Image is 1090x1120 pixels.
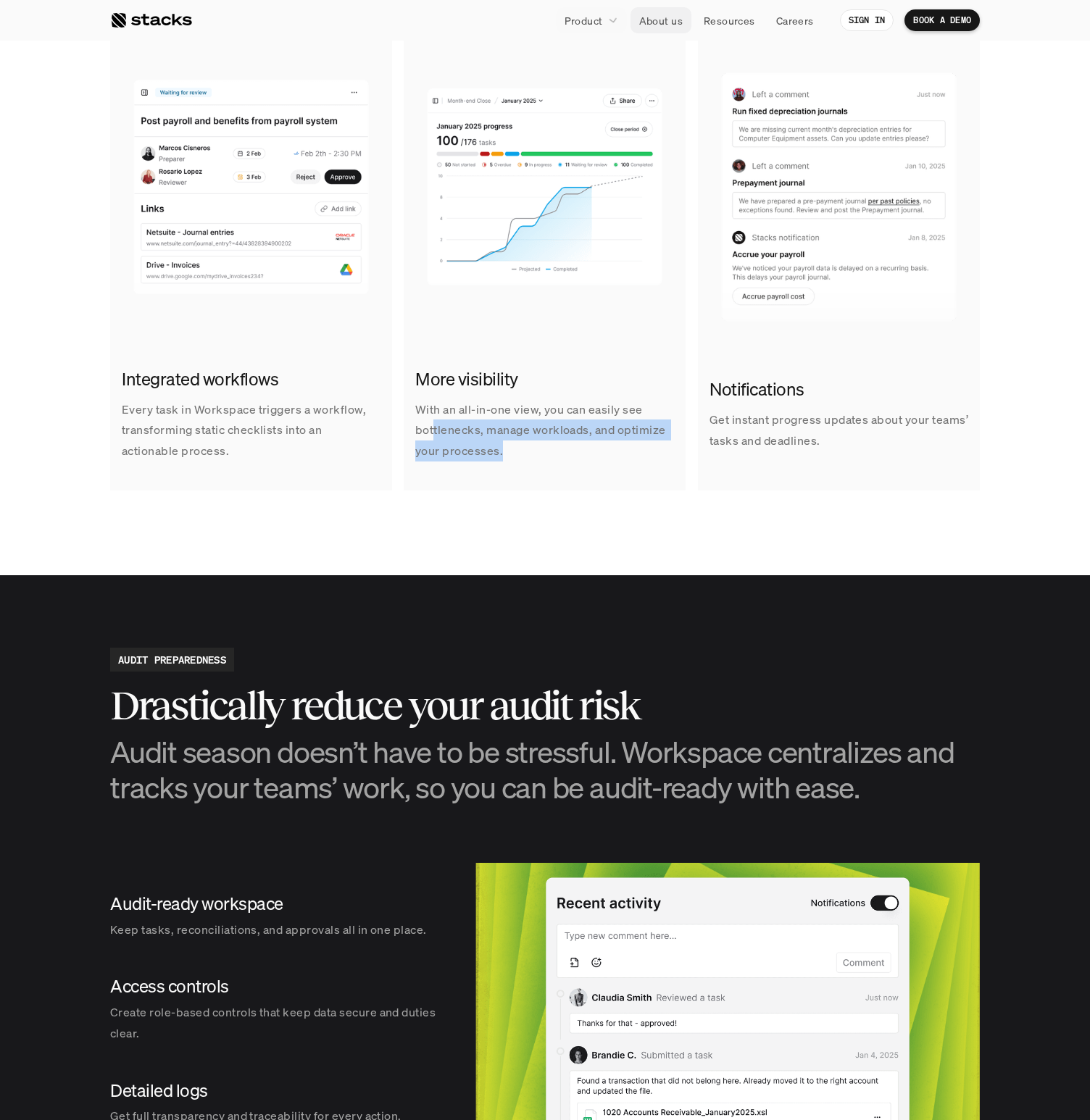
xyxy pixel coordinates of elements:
[913,15,971,25] p: BOOK A DEMO
[849,15,886,25] p: SIGN IN
[767,7,823,33] a: Careers
[415,399,674,461] p: With an all-in-one view, you can easily see bottlenecks, manage workloads, and optimize your proc...
[415,367,674,392] h2: More visibility
[122,367,380,392] h2: Integrated workflows
[639,13,683,28] p: About us
[631,7,691,33] a: About us
[904,9,980,31] a: BOOK A DEMO
[110,1079,446,1103] h4: Detailed logs
[710,377,968,402] h2: Notifications
[840,9,894,31] a: SIGN IN
[118,652,226,667] h2: AUDIT PREPAREDNESS
[110,683,980,728] h2: Drastically reduce your audit risk
[710,409,968,451] p: Get instant progress updates about your teams’ tasks and deadlines.
[110,892,446,916] h4: Audit-ready workspace
[704,13,755,28] p: Resources
[110,919,446,940] p: Keep tasks, reconciliations, and approvals all in one place.
[171,276,235,286] a: Privacy Policy
[110,734,980,805] h3: Audit season doesn’t have to be stressful. Workspace centralizes and tracks your teams’ work, so ...
[565,13,603,28] p: Product
[122,399,380,461] p: Every task in Workspace triggers a workflow, transforming static checklists into an actionable pr...
[110,1002,446,1044] p: Create role-based controls that keep data secure and duties clear.
[110,974,446,999] h4: Access controls
[695,7,764,33] a: Resources
[776,13,814,28] p: Careers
